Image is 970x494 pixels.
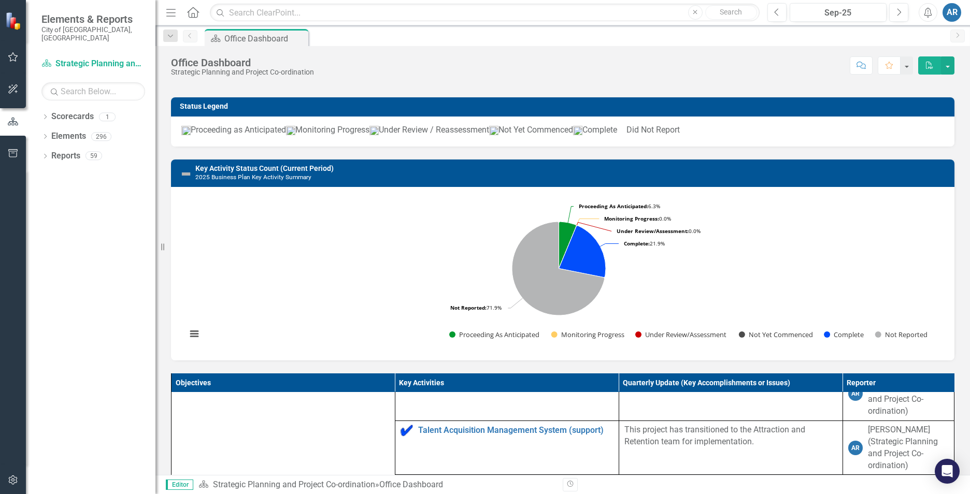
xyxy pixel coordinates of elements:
[180,168,192,180] img: Not Defined
[848,386,863,401] div: AR
[395,367,619,420] td: Double-Click to Edit Right Click for Context Menu
[450,304,487,311] tspan: Not Reported:
[449,330,540,339] button: Show Proceeding As Anticipated
[450,304,502,311] text: 71.9%
[418,426,614,435] a: Talent Acquisition Management System (support)
[604,215,671,222] text: 0.0%
[369,126,379,135] img: UnderReview.png
[559,225,577,269] path: Not Yet Commenced, 0.
[41,25,145,42] small: City of [GEOGRAPHIC_DATA], [GEOGRAPHIC_DATA]
[619,367,843,420] td: Double-Click to Edit
[705,5,757,20] button: Search
[843,367,954,420] td: Double-Click to Edit
[875,330,927,339] button: Show Not Reported
[286,126,295,135] img: Monitoring.png
[166,480,193,490] span: Editor
[195,173,311,181] small: 2025 Business Plan Key Activity Summary
[85,152,102,161] div: 59
[935,459,960,484] div: Open Intercom Messenger
[181,195,936,350] svg: Interactive chart
[187,327,202,341] button: View chart menu, Chart
[91,132,111,141] div: 296
[41,58,145,70] a: Strategic Planning and Project Co-ordination
[99,112,116,121] div: 1
[793,7,883,19] div: Sep-25
[624,424,837,448] p: This project has transitioned to the Attraction and Retention team for implementation.
[213,480,375,489] a: Strategic Planning and Project Co-ordination
[843,421,954,475] td: Double-Click to Edit
[401,424,413,437] img: Complete
[551,330,624,339] button: Show Monitoring Progress
[635,330,728,339] button: Show Under Review/Assessment
[573,126,582,135] img: Complete_icon.png
[848,441,863,455] div: AR
[790,3,887,22] button: Sep-25
[868,370,949,417] div: [PERSON_NAME] (Strategic Planning and Project Co-ordination)
[51,111,94,123] a: Scorecards
[824,330,864,339] button: Show Complete
[943,3,961,22] button: AR
[624,240,650,247] tspan: Complete:
[379,480,443,489] div: Office Dashboard
[559,226,606,278] path: Complete, 7.
[224,32,306,45] div: Office Dashboard
[198,479,555,491] div: »
[181,195,944,350] div: Chart. Highcharts interactive chart.
[171,68,314,76] div: Strategic Planning and Project Co-ordination
[41,82,145,100] input: Search Below...
[579,202,660,210] text: 6.3%
[51,150,80,162] a: Reports
[512,222,605,315] path: Not Reported, 23.
[41,13,145,25] span: Elements & Reports
[210,4,760,22] input: Search ClearPoint...
[51,130,86,142] a: Elements
[579,202,648,210] tspan: Proceeding As Anticipated:
[559,222,576,268] path: Proceeding As Anticipated, 2.
[739,330,812,339] button: Show Not Yet Commenced
[489,126,498,135] img: NotYet.png
[720,8,742,16] span: Search
[171,57,314,68] div: Office Dashboard
[395,421,619,475] td: Double-Click to Edit Right Click for Context Menu
[617,227,701,235] text: 0.0%
[180,103,949,110] h3: Status Legend
[5,12,23,30] img: ClearPoint Strategy
[619,421,843,475] td: Double-Click to Edit
[181,126,191,135] img: ProceedingGreen.png
[624,240,665,247] text: 21.9%
[604,215,659,222] tspan: Monitoring Progress:
[181,124,944,136] p: Proceeding as Anticipated Monitoring Progress Under Review / Reassessment Not Yet Commenced Compl...
[868,424,949,471] div: [PERSON_NAME] (Strategic Planning and Project Co-ordination)
[617,128,626,133] img: DidNotReport.png
[617,227,689,235] tspan: Under Review/Assessment:
[195,164,334,172] a: Key Activity Status Count (Current Period)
